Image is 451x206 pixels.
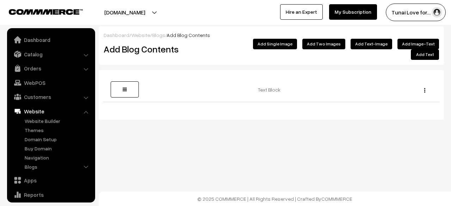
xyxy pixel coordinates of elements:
[23,163,93,170] a: Blogs
[23,145,93,152] a: Buy Domain
[9,174,93,187] a: Apps
[424,88,425,93] img: Menu
[9,188,93,201] a: Reports
[9,33,93,46] a: Dashboard
[9,62,93,75] a: Orders
[104,32,129,38] a: Dashboard
[280,4,323,20] a: Hire an Expert
[23,126,93,134] a: Themes
[9,48,93,61] a: Catalog
[23,117,93,125] a: Website Builder
[9,9,83,14] img: COMMMERCE
[386,4,446,21] button: Tunai Love for…
[167,32,210,38] span: Add Blog Contents
[152,32,165,38] a: Blogs
[321,196,352,202] a: COMMMERCE
[9,7,70,15] a: COMMMERCE
[411,49,439,60] button: Add Text
[23,154,93,161] a: Navigation
[80,4,170,21] button: [DOMAIN_NAME]
[104,31,439,39] div: / / /
[432,7,442,18] img: user
[302,39,345,49] button: Add Two Images
[137,77,406,102] td: Text Block
[9,105,93,118] a: Website
[397,39,439,49] button: Add Image-Text
[131,32,150,38] a: Website
[9,90,93,103] a: Customers
[104,44,208,55] h2: Add Blog Contents
[99,192,451,206] footer: © 2025 COMMMERCE | All Rights Reserved | Crafted By
[253,39,297,49] button: Add Single Image
[23,136,93,143] a: Domain Setup
[9,76,93,89] a: WebPOS
[329,4,377,20] a: My Subscription
[351,39,392,49] button: Add Text-Image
